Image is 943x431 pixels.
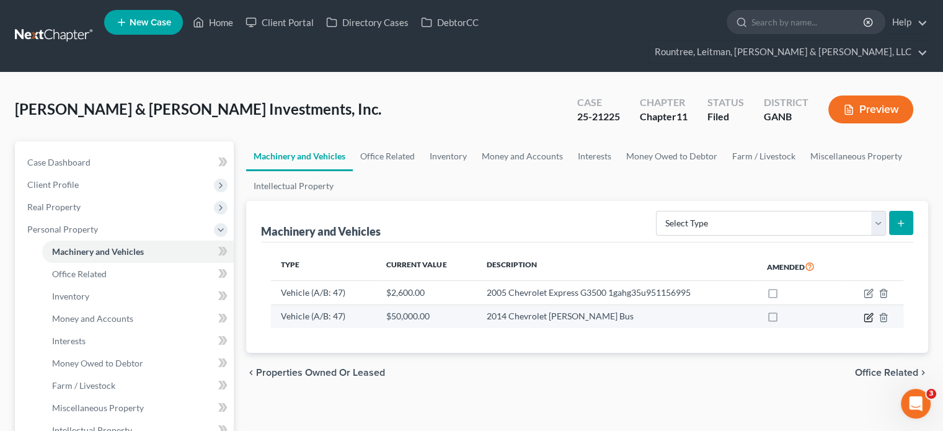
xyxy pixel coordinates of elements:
a: Machinery and Vehicles [42,241,234,263]
div: Chapter [640,96,688,110]
th: Type [271,252,376,281]
a: Intellectual Property [246,171,341,201]
a: Farm / Livestock [725,141,803,171]
a: Miscellaneous Property [42,397,234,419]
span: Money and Accounts [52,313,133,324]
span: Inventory [52,291,89,301]
span: 11 [676,110,688,122]
a: DebtorCC [415,11,485,33]
span: Machinery and Vehicles [52,246,144,257]
span: [PERSON_NAME] & [PERSON_NAME] Investments, Inc. [15,100,381,118]
a: Money Owed to Debtor [42,352,234,375]
td: Vehicle (A/B: 47) [271,304,376,328]
span: Miscellaneous Property [52,402,144,413]
button: Preview [828,96,913,123]
td: Vehicle (A/B: 47) [271,281,376,304]
a: Money and Accounts [42,308,234,330]
span: Money Owed to Debtor [52,358,143,368]
a: Miscellaneous Property [803,141,910,171]
button: chevron_left Properties Owned or Leased [246,368,385,378]
i: chevron_left [246,368,256,378]
input: Search by name... [751,11,865,33]
div: 25-21225 [577,110,620,124]
button: Office Related chevron_right [855,368,928,378]
span: Case Dashboard [27,157,91,167]
div: Status [707,96,744,110]
a: Interests [42,330,234,352]
a: Office Related [42,263,234,285]
span: Office Related [855,368,918,378]
a: Money and Accounts [474,141,570,171]
div: Machinery and Vehicles [261,224,381,239]
span: Client Profile [27,179,79,190]
span: 3 [926,389,936,399]
td: $50,000.00 [376,304,476,328]
td: $2,600.00 [376,281,476,304]
iframe: Intercom live chat [901,389,931,419]
span: Office Related [52,269,107,279]
a: Inventory [42,285,234,308]
i: chevron_right [918,368,928,378]
a: Interests [570,141,619,171]
a: Directory Cases [320,11,415,33]
div: Filed [707,110,744,124]
a: Machinery and Vehicles [246,141,353,171]
th: Amended [757,252,841,281]
th: Description [477,252,757,281]
div: District [764,96,808,110]
a: Client Portal [239,11,320,33]
span: Farm / Livestock [52,380,115,391]
span: Properties Owned or Leased [256,368,385,378]
a: Home [187,11,239,33]
a: Help [886,11,928,33]
span: Personal Property [27,224,98,234]
a: Money Owed to Debtor [619,141,725,171]
span: Interests [52,335,86,346]
div: GANB [764,110,808,124]
a: Farm / Livestock [42,375,234,397]
td: 2005 Chevrolet Express G3500 1gahg35u951156995 [477,281,757,304]
span: Real Property [27,202,81,212]
a: Office Related [353,141,422,171]
div: Case [577,96,620,110]
span: New Case [130,18,171,27]
a: Inventory [422,141,474,171]
th: Current Value [376,252,476,281]
a: Case Dashboard [17,151,234,174]
a: Rountree, Leitman, [PERSON_NAME] & [PERSON_NAME], LLC [649,41,928,63]
div: Chapter [640,110,688,124]
td: 2014 Chevrolet [PERSON_NAME] Bus [477,304,757,328]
